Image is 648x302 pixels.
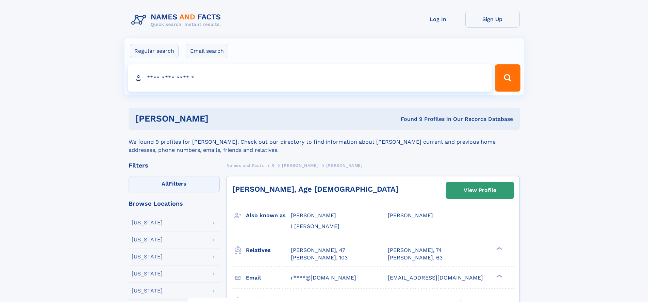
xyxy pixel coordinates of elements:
span: I [PERSON_NAME] [291,223,339,229]
div: ❯ [495,274,503,278]
a: Sign Up [465,11,520,28]
span: [PERSON_NAME] [282,163,318,168]
span: [EMAIL_ADDRESS][DOMAIN_NAME] [388,274,483,281]
a: R [271,161,275,170]
h3: Also known as [246,210,291,221]
a: Log In [411,11,465,28]
a: [PERSON_NAME], 74 [388,247,442,254]
span: All [162,180,169,187]
h3: Email [246,272,291,284]
a: [PERSON_NAME], 63 [388,254,443,261]
a: [PERSON_NAME], 47 [291,247,345,254]
button: Search Button [495,64,520,92]
div: We found 9 profiles for [PERSON_NAME]. Check out our directory to find information about [PERSON_... [129,130,520,154]
div: [US_STATE] [132,254,163,259]
span: [PERSON_NAME] [291,212,336,219]
h3: Relatives [246,244,291,256]
div: Found 9 Profiles In Our Records Database [304,115,513,123]
div: [US_STATE] [132,237,163,242]
span: [PERSON_NAME] [326,163,363,168]
div: Filters [129,162,220,169]
h1: [PERSON_NAME] [135,114,305,123]
label: Regular search [130,44,179,58]
span: R [271,163,275,168]
a: [PERSON_NAME], Age [DEMOGRAPHIC_DATA] [232,185,398,193]
span: [PERSON_NAME] [388,212,433,219]
a: View Profile [446,182,514,198]
div: [US_STATE] [132,220,163,225]
input: search input [128,64,492,92]
div: Browse Locations [129,201,220,207]
a: [PERSON_NAME] [282,161,318,170]
div: ❯ [495,246,503,251]
img: Logo Names and Facts [129,11,227,29]
div: [US_STATE] [132,288,163,293]
a: [PERSON_NAME], 103 [291,254,348,261]
div: [US_STATE] [132,271,163,276]
div: View Profile [464,182,496,198]
a: Names and Facts [227,161,264,170]
label: Filters [129,176,220,192]
label: Email search [186,44,228,58]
